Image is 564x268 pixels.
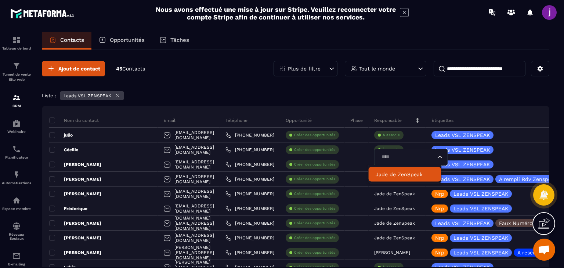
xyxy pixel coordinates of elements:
[12,36,21,44] img: formation
[225,220,274,226] a: [PHONE_NUMBER]
[294,191,335,196] p: Créer des opportunités
[435,206,444,211] p: Nrp
[49,206,87,211] p: Fréderique
[170,37,189,43] p: Tâches
[2,104,31,108] p: CRM
[225,147,274,153] a: [PHONE_NUMBER]
[155,6,396,21] h2: Nous avons effectué une mise à jour sur Stripe. Veuillez reconnecter votre compte Stripe afin de ...
[60,37,84,43] p: Contacts
[374,221,415,226] p: Jade de ZenSpeak
[2,72,31,82] p: Tunnel de vente Site web
[225,206,274,211] a: [PHONE_NUMBER]
[383,147,400,152] p: À associe
[431,117,453,123] p: Étiquettes
[2,232,31,240] p: Réseaux Sociaux
[294,221,335,226] p: Créer des opportunités
[286,117,312,123] p: Opportunité
[12,119,21,128] img: automations
[49,132,73,138] p: julio
[2,88,31,113] a: formationformationCRM
[122,66,145,72] span: Contacts
[12,251,21,260] img: email
[453,250,508,255] p: Leads VSL ZENSPEAK
[294,235,335,240] p: Créer des opportunités
[499,221,532,226] p: Faux Numéro
[374,250,410,255] p: [PERSON_NAME]
[2,216,31,246] a: social-networksocial-networkRéseaux Sociaux
[225,250,274,256] a: [PHONE_NUMBER]
[2,155,31,159] p: Planificateur
[435,133,490,138] p: Leads VSL ZENSPEAK
[374,191,415,196] p: Jade de ZenSpeak
[49,235,101,241] p: [PERSON_NAME]
[2,207,31,211] p: Espace membre
[2,56,31,88] a: formationformationTunnel de vente Site web
[435,162,490,167] p: Leads VSL ZENSPEAK
[10,7,76,20] img: logo
[49,117,99,123] p: Nom du contact
[533,239,555,261] div: Ouvrir le chat
[374,235,415,240] p: Jade de ZenSpeak
[379,153,435,161] input: Search for option
[294,177,335,182] p: Créer des opportunités
[12,222,21,231] img: social-network
[49,220,101,226] p: [PERSON_NAME]
[435,221,490,226] p: Leads VSL ZENSPEAK
[116,65,145,72] p: 45
[374,149,448,166] div: Search for option
[12,61,21,70] img: formation
[49,191,101,197] p: [PERSON_NAME]
[225,176,274,182] a: [PHONE_NUMBER]
[42,32,91,50] a: Contacts
[64,93,111,98] p: Leads VSL ZENSPEAK
[225,132,274,138] a: [PHONE_NUMBER]
[453,191,508,196] p: Leads VSL ZENSPEAK
[350,117,363,123] p: Phase
[435,250,444,255] p: Nrp
[294,250,335,255] p: Créer des opportunités
[294,147,335,152] p: Créer des opportunités
[225,191,274,197] a: [PHONE_NUMBER]
[294,206,335,211] p: Créer des opportunités
[2,46,31,50] p: Tableau de bord
[294,133,335,138] p: Créer des opportunités
[163,117,176,123] p: Email
[12,93,21,102] img: formation
[2,130,31,134] p: Webinaire
[225,235,274,241] a: [PHONE_NUMBER]
[2,30,31,56] a: formationformationTableau de bord
[453,206,508,211] p: Leads VSL ZENSPEAK
[435,191,444,196] p: Nrp
[12,170,21,179] img: automations
[374,117,402,123] p: Responsable
[49,250,101,256] p: [PERSON_NAME]
[2,113,31,139] a: automationsautomationsWebinaire
[2,181,31,185] p: Automatisations
[12,196,21,205] img: automations
[152,32,196,50] a: Tâches
[435,147,490,152] p: Leads VSL ZENSPEAK
[294,162,335,167] p: Créer des opportunités
[374,206,415,211] p: Jade de ZenSpeak
[225,162,274,167] a: [PHONE_NUMBER]
[225,117,247,123] p: Téléphone
[435,235,444,240] p: Nrp
[91,32,152,50] a: Opportunités
[42,93,56,98] p: Liste :
[12,145,21,153] img: scheduler
[2,165,31,191] a: automationsautomationsAutomatisations
[383,133,400,138] p: À associe
[2,139,31,165] a: schedulerschedulerPlanificateur
[435,177,490,182] p: Leads VSL ZENSPEAK
[49,162,101,167] p: [PERSON_NAME]
[49,176,101,182] p: [PERSON_NAME]
[499,177,557,182] p: A rempli Rdv Zenspeak
[110,37,145,43] p: Opportunités
[2,262,31,266] p: E-mailing
[376,171,434,178] p: Jade de ZenSpeak
[2,191,31,216] a: automationsautomationsEspace membre
[359,66,395,71] p: Tout le monde
[42,61,105,76] button: Ajout de contact
[58,65,100,72] span: Ajout de contact
[288,66,321,71] p: Plus de filtre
